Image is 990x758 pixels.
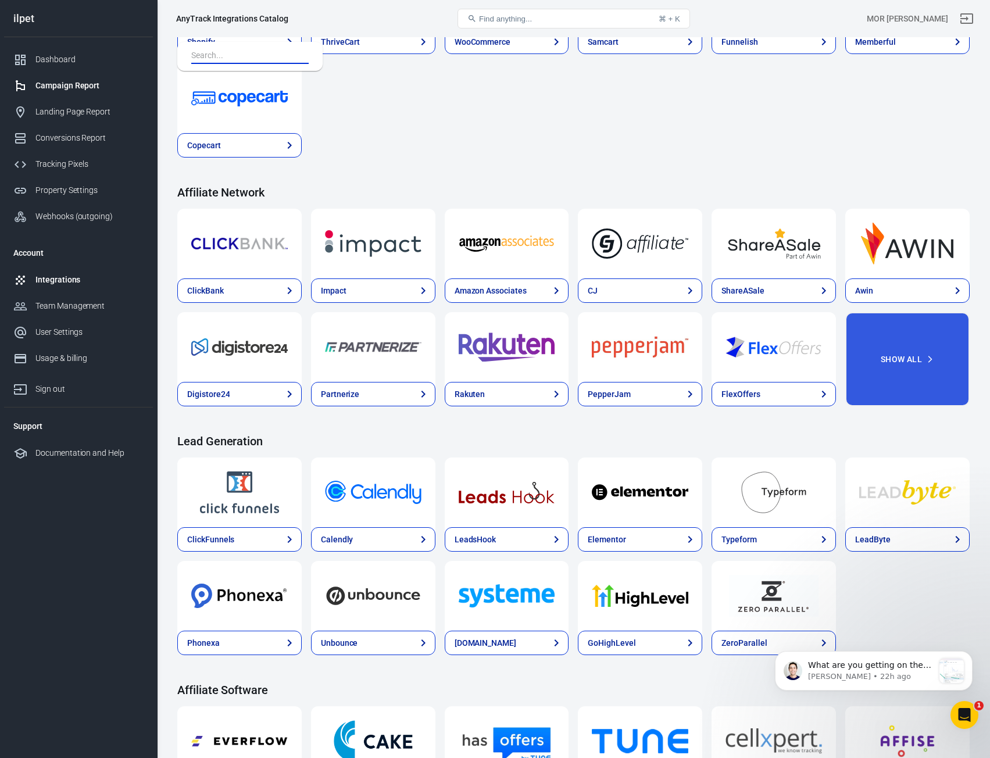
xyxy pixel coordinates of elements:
div: User Settings [35,326,144,338]
img: Unbounce [325,575,421,617]
a: Phonexa [177,631,302,655]
a: Elementor [578,457,702,527]
a: Shopify [177,30,302,54]
a: Typeform [712,527,836,552]
div: CJ [588,285,598,297]
img: LeadsHook [459,471,555,513]
h4: Affiliate Network [177,185,970,199]
a: Digistore24 [177,312,302,382]
div: ThriveCart [321,36,360,48]
img: Elementor [592,471,688,513]
a: GoHighLevel [578,561,702,631]
img: LeadByte [859,471,956,513]
img: Awin [859,223,956,264]
img: Copecart [191,77,288,119]
img: CJ [592,223,688,264]
a: ClickFunnels [177,457,302,527]
a: Funnelish [712,30,836,54]
img: Amazon Associates [459,223,555,264]
a: ZeroParallel [712,561,836,631]
div: Campaign Report [35,80,144,92]
a: WooCommerce [445,30,569,54]
div: Tracking Pixels [35,158,144,170]
a: Memberful [845,30,970,54]
a: LeadByte [845,457,970,527]
input: Search... [191,49,304,64]
div: LeadsHook [455,534,496,546]
img: Systeme.io [459,575,555,617]
div: FlexOffers [721,388,760,401]
a: ClickFunnels [177,527,302,552]
a: Sign out [953,5,981,33]
a: [DOMAIN_NAME] [445,631,569,655]
h4: Lead Generation [177,434,970,448]
div: Impact [321,285,346,297]
div: Typeform [721,534,757,546]
div: WooCommerce [455,36,510,48]
div: Awin [855,285,873,297]
a: Landing Page Report [4,99,153,125]
div: ilpet [4,13,153,24]
a: Systeme.io [445,561,569,631]
a: Tracking Pixels [4,151,153,177]
a: Impact [311,278,435,303]
a: PepperJam [578,382,702,406]
li: Account [4,239,153,267]
div: ZeroParallel [721,637,767,649]
div: Calendly [321,534,353,546]
img: Rakuten [459,326,555,368]
a: Rakuten [445,382,569,406]
a: Calendly [311,457,435,527]
span: 1 [974,701,984,710]
a: ThriveCart [311,30,435,54]
img: ShareASale [725,223,822,264]
div: AnyTrack Integrations Catalog [176,13,288,24]
a: ClickBank [177,278,302,303]
a: LeadsHook [445,527,569,552]
a: Calendly [311,527,435,552]
div: Dashboard [35,53,144,66]
a: Campaign Report [4,73,153,99]
img: ClickBank [191,223,288,264]
div: Funnelish [721,36,758,48]
h4: Affiliate Software [177,683,970,697]
button: Show All [845,312,970,406]
a: Digistore24 [177,382,302,406]
div: ClickFunnels [187,534,234,546]
a: ZeroParallel [712,631,836,655]
a: FlexOffers [712,382,836,406]
div: ⌘ + K [659,15,680,23]
a: FlexOffers [712,312,836,382]
a: Copecart [177,133,302,158]
div: Integrations [35,274,144,286]
span: Find anything... [479,15,532,23]
a: User Settings [4,319,153,345]
a: Partnerize [311,382,435,406]
div: Samcart [588,36,619,48]
a: Conversions Report [4,125,153,151]
img: Phonexa [191,575,288,617]
a: LeadsHook [445,457,569,527]
a: ClickBank [177,209,302,278]
a: Dashboard [4,47,153,73]
a: Team Management [4,293,153,319]
a: ShareASale [712,278,836,303]
img: ClickFunnels [191,471,288,513]
div: Digistore24 [187,388,230,401]
div: Rakuten [455,388,485,401]
a: Phonexa [177,561,302,631]
a: Samcart [578,30,702,54]
div: ClickBank [187,285,224,297]
img: PepperJam [592,326,688,368]
a: Webhooks (outgoing) [4,203,153,230]
a: Property Settings [4,177,153,203]
a: Typeform [712,457,836,527]
a: PepperJam [578,312,702,382]
a: Amazon Associates [445,209,569,278]
a: Rakuten [445,312,569,382]
div: ShareASale [721,285,764,297]
div: Partnerize [321,388,360,401]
